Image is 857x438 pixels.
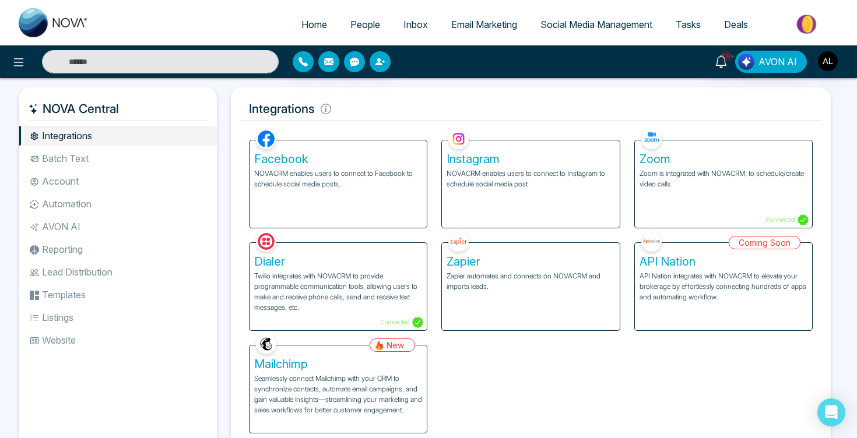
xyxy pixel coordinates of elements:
p: Twilio integrates with NOVACRM to provide programmable communication tools, allowing users to mak... [254,271,422,313]
img: Connected [412,317,423,328]
li: Lead Distribution [19,262,217,282]
h5: Zapier [447,255,614,269]
a: Tasks [664,13,712,36]
img: Zoom [641,129,662,149]
li: Reporting [19,239,217,259]
li: Automation [19,194,217,214]
li: Batch Text [19,149,217,168]
h5: NOVA Central [29,97,208,121]
span: AVON AI [758,55,797,69]
span: 10+ [721,51,732,61]
li: AVON AI [19,217,217,236]
a: Deals [712,13,760,36]
p: NOVACRM enables users to connect to Facebook to schedule social media posts. [254,168,422,189]
img: Zapier [448,231,469,252]
li: Integrations [19,126,217,146]
li: Website [19,330,217,350]
span: Tasks [676,19,701,30]
h5: Dialer [254,255,422,269]
p: Zapier automates and connects on NOVACRM and imports leads. [447,271,614,292]
p: Seamlessly connect Mailchimp with your CRM to synchronize contacts, automate email campaigns, and... [254,373,422,415]
img: Mailchimp [256,334,276,354]
span: Social Media Management [540,19,652,30]
div: Open Intercom Messenger [817,398,845,426]
li: Account [19,171,217,191]
p: Zoom is integrated with NOVACRM, to schedule/create video calls [640,168,807,189]
span: Email Marketing [451,19,517,30]
a: Home [290,13,339,36]
p: Connected [380,317,423,328]
a: Social Media Management [529,13,664,36]
h5: Zoom [640,152,807,166]
h5: Mailchimp [254,357,422,371]
span: Deals [724,19,748,30]
a: People [339,13,392,36]
img: Facebook [256,129,276,149]
li: Listings [19,308,217,327]
h5: Instagram [447,152,614,166]
h5: Integrations [240,97,821,121]
img: new-tag [375,341,384,350]
a: Email Marketing [440,13,529,36]
li: Templates [19,285,217,305]
img: Nova CRM Logo [19,8,89,37]
img: Instagram [448,129,469,149]
img: Connected [798,214,809,225]
h5: Facebook [254,152,422,166]
p: Connected [765,214,809,225]
img: Dialer [256,231,276,252]
div: New [370,338,415,352]
span: People [350,19,380,30]
a: 10+ [707,51,735,71]
img: Lead Flow [738,54,754,70]
a: Inbox [392,13,440,36]
img: Market-place.gif [765,11,850,37]
img: User Avatar [818,51,838,71]
span: Inbox [403,19,428,30]
button: AVON AI [735,51,807,73]
span: Home [301,19,327,30]
p: NOVACRM enables users to connect to Instagram to schedule social media post [447,168,614,189]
